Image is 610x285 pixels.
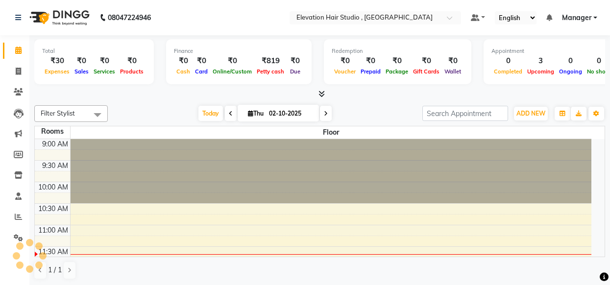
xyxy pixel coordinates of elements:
span: Voucher [332,68,358,75]
span: Completed [491,68,525,75]
span: Sales [72,68,91,75]
div: ₹0 [442,55,464,67]
div: ₹0 [358,55,383,67]
span: Package [383,68,411,75]
span: Gift Cards [411,68,442,75]
span: Products [118,68,146,75]
div: 9:30 AM [40,161,70,171]
div: ₹30 [42,55,72,67]
span: Due [288,68,303,75]
span: Services [91,68,118,75]
span: Petty cash [254,68,287,75]
span: Expenses [42,68,72,75]
span: ADD NEW [516,110,545,117]
span: Prepaid [358,68,383,75]
div: Total [42,47,146,55]
button: ADD NEW [514,107,548,120]
div: ₹819 [254,55,287,67]
div: ₹0 [72,55,91,67]
span: Wallet [442,68,464,75]
div: ₹0 [91,55,118,67]
div: Redemption [332,47,464,55]
div: ₹0 [193,55,210,67]
span: Cash [174,68,193,75]
span: Floor [71,126,592,139]
div: ₹0 [210,55,254,67]
div: 11:00 AM [36,225,70,236]
span: Manager [562,13,591,23]
span: Upcoming [525,68,557,75]
span: Card [193,68,210,75]
span: Today [198,106,223,121]
div: 10:30 AM [36,204,70,214]
div: ₹0 [332,55,358,67]
span: Ongoing [557,68,585,75]
div: 0 [491,55,525,67]
span: 1 / 1 [48,265,62,275]
div: Finance [174,47,304,55]
div: Rooms [35,126,70,137]
span: Filter Stylist [41,109,75,117]
div: ₹0 [411,55,442,67]
div: 9:00 AM [40,139,70,149]
div: ₹0 [174,55,193,67]
div: ₹0 [287,55,304,67]
span: Thu [245,110,266,117]
input: Search Appointment [422,106,508,121]
div: 10:00 AM [36,182,70,192]
input: 2025-10-02 [266,106,315,121]
span: Online/Custom [210,68,254,75]
div: 3 [525,55,557,67]
img: logo [25,4,92,31]
b: 08047224946 [108,4,151,31]
div: 0 [557,55,585,67]
div: 11:30 AM [36,247,70,257]
div: ₹0 [118,55,146,67]
div: ₹0 [383,55,411,67]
